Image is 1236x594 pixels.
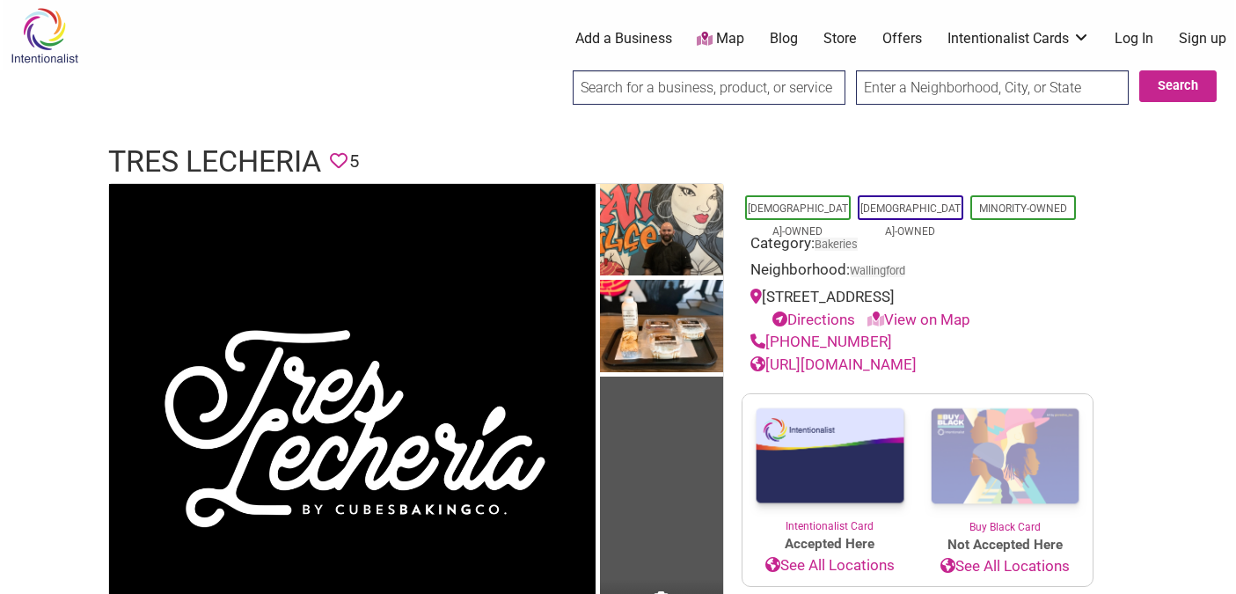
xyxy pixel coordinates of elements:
span: 5 [349,148,359,175]
div: [STREET_ADDRESS] [750,286,1085,331]
img: Intentionalist Card [742,394,918,518]
a: Intentionalist Card [742,394,918,534]
a: Map [697,29,744,49]
a: [DEMOGRAPHIC_DATA]-Owned [748,202,848,238]
a: Bakeries [815,238,858,251]
a: [PHONE_NUMBER] [750,333,892,350]
a: Sign up [1179,29,1226,48]
a: See All Locations [742,554,918,577]
a: Minority-Owned [979,202,1067,215]
a: Store [823,29,857,48]
button: Search [1139,70,1217,102]
a: [URL][DOMAIN_NAME] [750,356,917,373]
a: Buy Black Card [918,394,1093,535]
a: View on Map [867,311,970,328]
a: Add a Business [575,29,672,48]
a: Offers [882,29,922,48]
a: Log In [1115,29,1153,48]
a: Directions [772,311,855,328]
img: Intentionalist [3,7,86,64]
div: Category: [750,232,1085,260]
span: Not Accepted Here [918,535,1093,555]
h1: Tres Lecheria [108,141,321,183]
a: Blog [770,29,798,48]
a: Intentionalist Cards [947,29,1090,48]
div: Neighborhood: [750,259,1085,286]
a: [DEMOGRAPHIC_DATA]-Owned [860,202,961,238]
span: Wallingford [850,266,905,277]
img: Buy Black Card [918,394,1093,519]
input: Enter a Neighborhood, City, or State [856,70,1129,105]
span: Accepted Here [742,534,918,554]
a: See All Locations [918,555,1093,578]
input: Search for a business, product, or service [573,70,845,105]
